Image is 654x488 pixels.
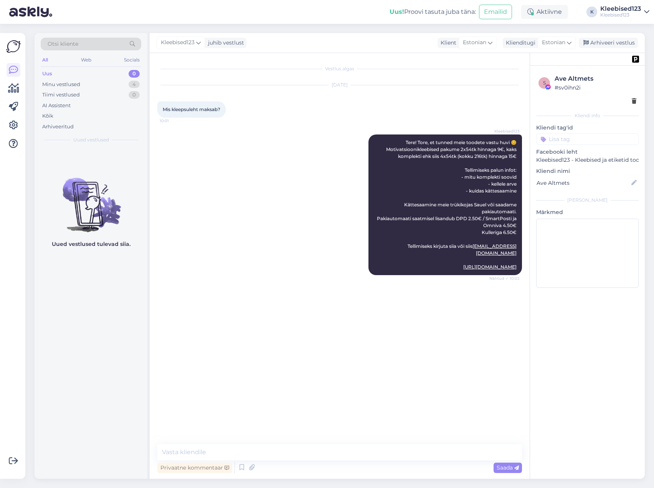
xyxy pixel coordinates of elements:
[163,106,220,112] span: Mis kleepsuleht maksab?
[205,39,244,47] div: juhib vestlust
[390,7,476,17] div: Proovi tasuta juba täna:
[537,179,630,187] input: Lisa nimi
[489,276,520,281] span: Nähtud ✓ 10:02
[390,8,404,15] b: Uus!
[586,7,597,17] div: K
[377,139,518,270] span: Tere! Tore, et tunned meie toodete vastu huvi 😊 Motivatsioonikleebised pakume 2x54tk hinnaga 9€, ...
[536,208,639,216] p: Märkmed
[42,70,52,78] div: Uus
[521,5,568,19] div: Aktiivne
[536,167,639,175] p: Kliendi nimi
[503,39,535,47] div: Klienditugi
[536,197,639,204] div: [PERSON_NAME]
[463,38,486,47] span: Estonian
[42,91,80,99] div: Tiimi vestlused
[35,164,147,233] img: No chats
[42,102,71,110] div: AI Assistent
[497,464,519,471] span: Saada
[41,55,50,65] div: All
[579,38,638,48] div: Arhiveeri vestlus
[536,112,639,119] div: Kliendi info
[42,112,53,120] div: Kõik
[42,123,74,131] div: Arhiveeritud
[129,81,140,88] div: 4
[129,70,140,78] div: 0
[491,128,520,134] span: Kleebised123
[542,38,565,47] span: Estonian
[536,133,639,145] input: Lisa tag
[632,56,639,63] img: pd
[48,40,78,48] span: Otsi kliente
[472,243,517,256] a: [EMAIL_ADDRESS][DOMAIN_NAME]
[129,91,140,99] div: 0
[73,136,109,143] span: Uued vestlused
[463,264,517,270] a: [URL][DOMAIN_NAME]
[543,80,546,86] span: s
[536,124,639,132] p: Kliendi tag'id
[6,39,21,54] img: Askly Logo
[479,5,512,19] button: Emailid
[600,6,649,18] a: Kleebised123Kleebised123
[536,156,639,164] p: Kleebised123 - Kleebised ja etiketid toodetele ning kleebised autodele.
[157,65,522,72] div: Vestlus algas
[42,81,80,88] div: Minu vestlused
[438,39,456,47] div: Klient
[122,55,141,65] div: Socials
[79,55,93,65] div: Web
[52,240,130,248] p: Uued vestlused tulevad siia.
[555,83,636,92] div: # sv0ihn2i
[536,148,639,156] p: Facebooki leht
[555,74,636,83] div: Ave Altmets
[157,81,522,88] div: [DATE]
[157,463,232,473] div: Privaatne kommentaar
[161,38,195,47] span: Kleebised123
[600,6,641,12] div: Kleebised123
[160,118,188,124] span: 10:01
[600,12,641,18] div: Kleebised123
